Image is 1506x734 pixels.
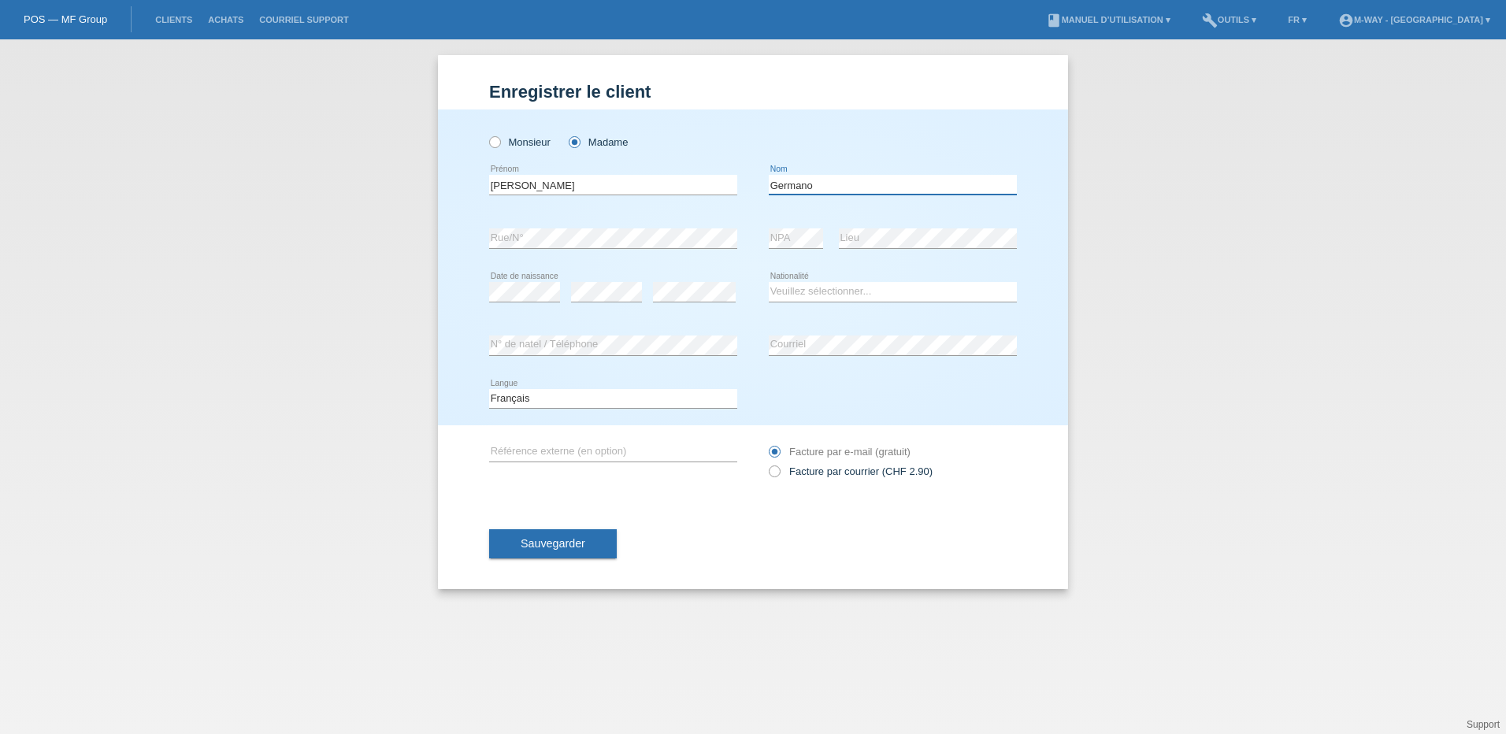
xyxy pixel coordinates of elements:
[251,15,356,24] a: Courriel Support
[769,465,933,477] label: Facture par courrier (CHF 2.90)
[1202,13,1218,28] i: build
[569,136,628,148] label: Madame
[1038,15,1178,24] a: bookManuel d’utilisation ▾
[569,136,579,146] input: Madame
[1194,15,1264,24] a: buildOutils ▾
[1330,15,1498,24] a: account_circlem-way - [GEOGRAPHIC_DATA] ▾
[489,136,551,148] label: Monsieur
[769,446,779,465] input: Facture par e-mail (gratuit)
[1280,15,1315,24] a: FR ▾
[769,465,779,485] input: Facture par courrier (CHF 2.90)
[489,529,617,559] button: Sauvegarder
[24,13,107,25] a: POS — MF Group
[1338,13,1354,28] i: account_circle
[1467,719,1500,730] a: Support
[489,136,499,146] input: Monsieur
[1046,13,1062,28] i: book
[489,82,1017,102] h1: Enregistrer le client
[521,537,585,550] span: Sauvegarder
[769,446,911,458] label: Facture par e-mail (gratuit)
[200,15,251,24] a: Achats
[147,15,200,24] a: Clients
